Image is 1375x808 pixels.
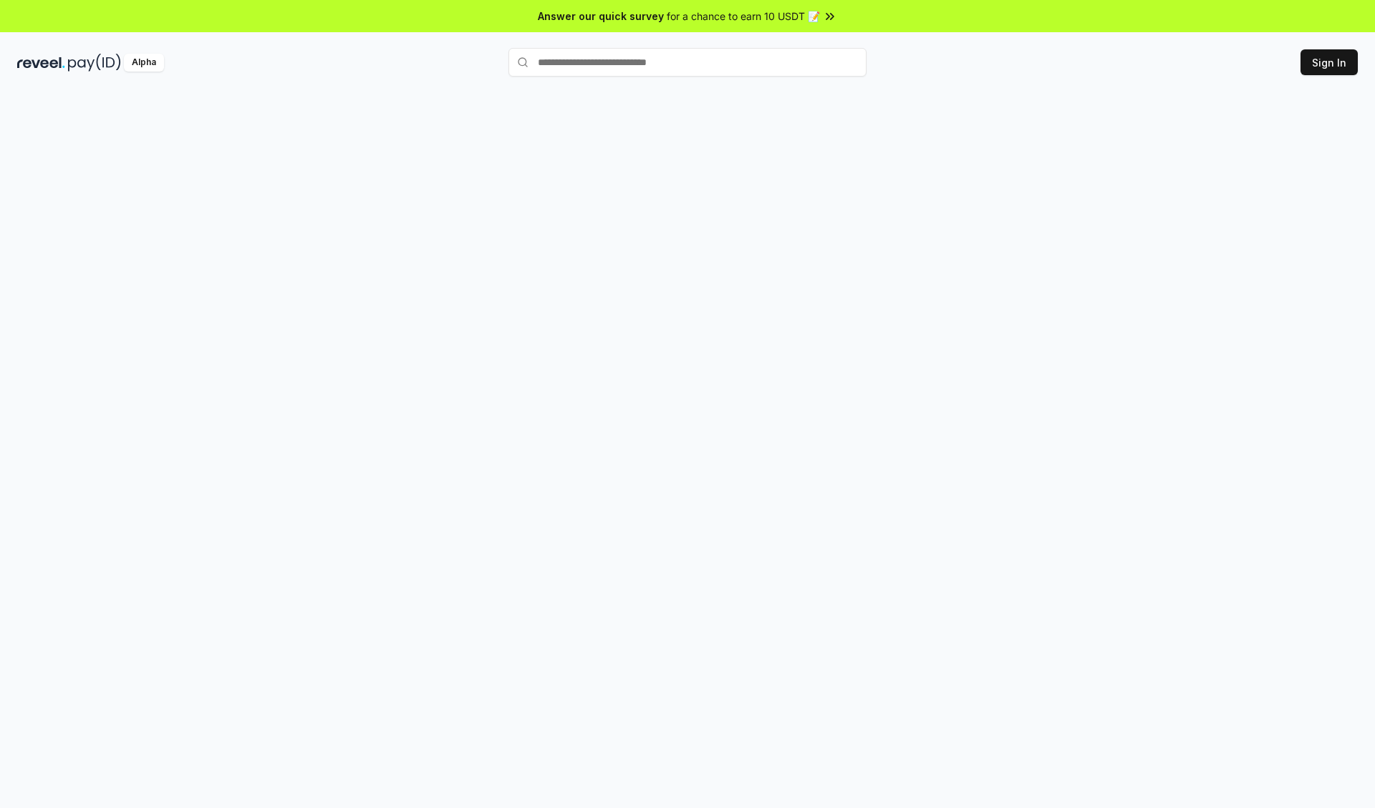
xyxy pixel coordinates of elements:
img: pay_id [68,54,121,72]
div: Alpha [124,54,164,72]
span: for a chance to earn 10 USDT 📝 [667,9,820,24]
button: Sign In [1301,49,1358,75]
span: Answer our quick survey [538,9,664,24]
img: reveel_dark [17,54,65,72]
